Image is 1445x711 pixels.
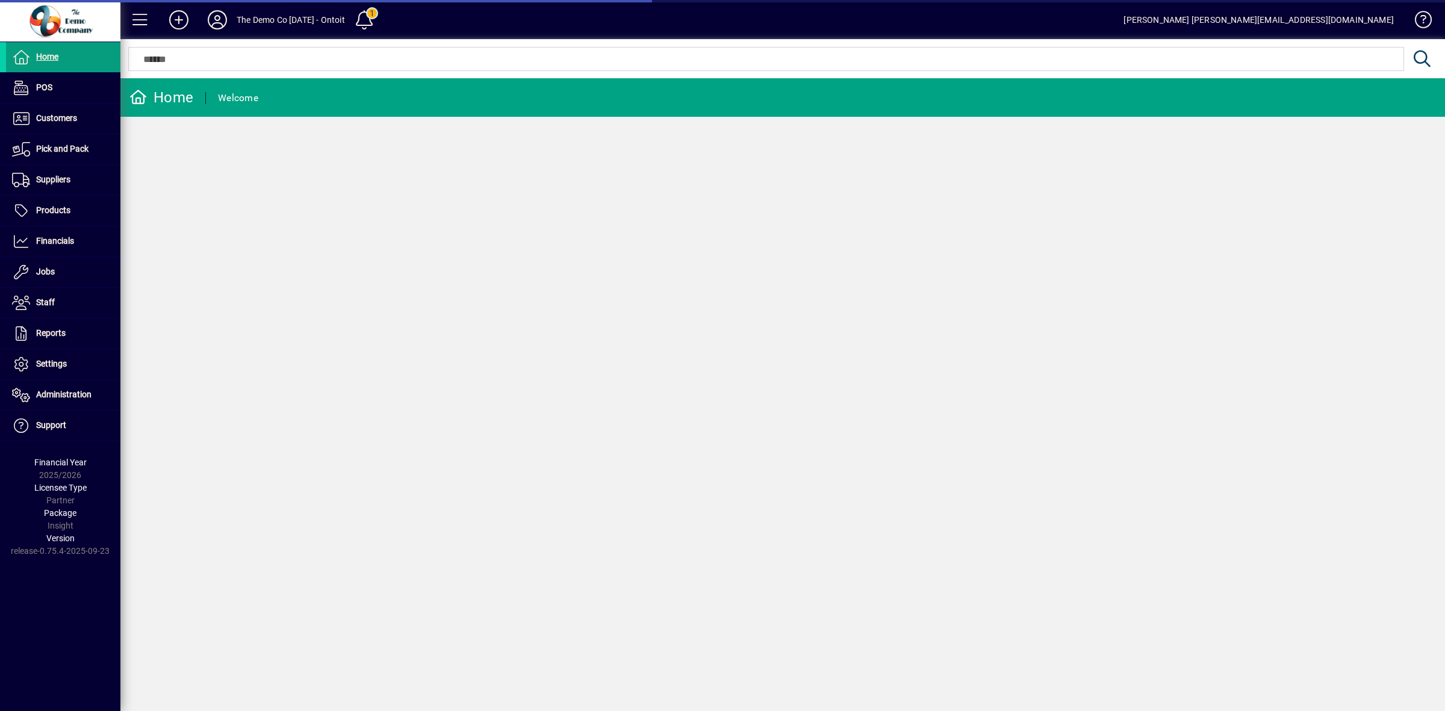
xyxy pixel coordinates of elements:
[6,226,120,256] a: Financials
[6,318,120,349] a: Reports
[44,508,76,518] span: Package
[6,134,120,164] a: Pick and Pack
[36,420,66,430] span: Support
[129,88,193,107] div: Home
[34,458,87,467] span: Financial Year
[6,288,120,318] a: Staff
[36,113,77,123] span: Customers
[6,165,120,195] a: Suppliers
[6,411,120,441] a: Support
[36,390,92,399] span: Administration
[218,88,258,108] div: Welcome
[36,236,74,246] span: Financials
[36,359,67,368] span: Settings
[6,380,120,410] a: Administration
[6,196,120,226] a: Products
[6,349,120,379] a: Settings
[6,104,120,134] a: Customers
[36,297,55,307] span: Staff
[36,205,70,215] span: Products
[160,9,198,31] button: Add
[1406,2,1430,42] a: Knowledge Base
[6,73,120,103] a: POS
[36,328,66,338] span: Reports
[6,257,120,287] a: Jobs
[1123,10,1394,29] div: [PERSON_NAME] [PERSON_NAME][EMAIL_ADDRESS][DOMAIN_NAME]
[46,533,75,543] span: Version
[36,267,55,276] span: Jobs
[198,9,237,31] button: Profile
[36,52,58,61] span: Home
[36,144,89,154] span: Pick and Pack
[36,175,70,184] span: Suppliers
[237,10,345,29] div: The Demo Co [DATE] - Ontoit
[36,82,52,92] span: POS
[34,483,87,492] span: Licensee Type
